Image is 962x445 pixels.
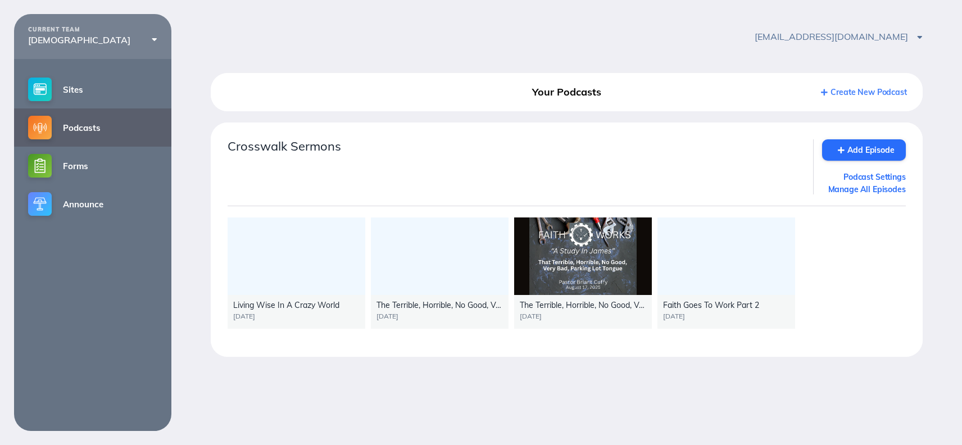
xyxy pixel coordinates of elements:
[453,82,680,102] div: Your Podcasts
[376,301,503,310] div: The Terrible, Horrible, No Good, Very Bad Parking LOt Tongue Part 2
[14,108,171,147] a: Podcasts
[28,26,157,33] div: CURRENT TEAM
[514,217,652,329] a: The Terrible, Horrible, No Good, Very Bad Parking Lot Tongue[DATE]
[228,217,365,329] a: Living Wise In A Crazy World[DATE]
[233,301,360,310] div: Living Wise In A Crazy World
[822,184,906,194] a: Manage All Episodes
[520,312,646,320] div: [DATE]
[376,312,503,320] div: [DATE]
[371,217,509,329] a: The Terrible, Horrible, No Good, Very Bad Parking LOt Tongue Part 2[DATE]
[663,301,789,310] div: Faith Goes To Work Part 2
[14,70,171,108] a: Sites
[28,78,52,101] img: sites-small@2x.png
[822,139,906,161] a: Add Episode
[822,172,906,182] a: Podcast Settings
[28,154,52,178] img: forms-small@2x.png
[657,217,795,329] a: Faith Goes To Work Part 2[DATE]
[228,139,798,153] div: Crosswalk Sermons
[520,301,646,310] div: The Terrible, Horrible, No Good, Very Bad Parking Lot Tongue
[28,116,52,139] img: podcasts-small@2x.png
[14,185,171,223] a: Announce
[233,312,360,320] div: [DATE]
[755,31,922,42] span: [EMAIL_ADDRESS][DOMAIN_NAME]
[663,312,789,320] div: [DATE]
[14,147,171,185] a: Forms
[28,35,157,45] div: [DEMOGRAPHIC_DATA]
[28,192,52,216] img: announce-small@2x.png
[821,87,906,97] a: Create New Podcast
